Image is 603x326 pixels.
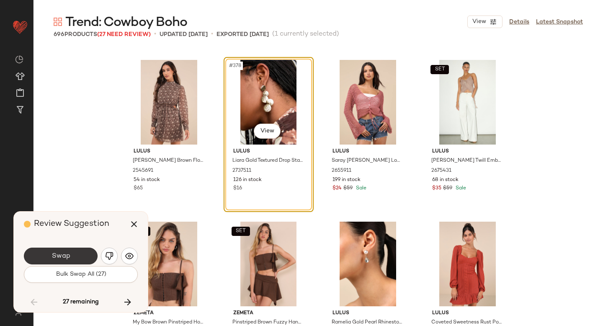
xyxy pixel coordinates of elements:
img: svg%3e [125,252,134,260]
span: [PERSON_NAME] Brown Floral Print Long Sleeve Cutout Mini Dress [133,157,204,165]
span: View [472,18,486,25]
span: • [154,29,156,39]
span: 2675431 [431,167,451,175]
button: View [467,16,502,28]
img: 2675431_02_fullbody.jpg [425,60,510,145]
span: 2737511 [232,167,251,175]
span: 54 in stock [134,176,160,184]
span: Trend: Cowboy Boho [65,14,187,31]
span: Saray [PERSON_NAME] Loose Crochet Knit Lace-Up Sweater Crop Top [332,157,402,165]
p: Exported [DATE] [216,30,269,39]
img: svg%3e [54,18,62,26]
img: heart_red.DM2ytmEG.svg [12,18,28,35]
a: Details [509,18,529,26]
span: 68 in stock [432,176,459,184]
span: Zemeta [134,310,204,317]
span: Bulk Swap All (27) [55,271,106,278]
span: Lulus [332,148,403,155]
img: 12591141_2664811.jpg [326,222,410,306]
div: Products [54,30,151,39]
img: svg%3e [15,55,23,64]
img: 2737511_01_OM_2025-09-02.jpg [227,60,311,145]
span: SET [235,228,246,234]
img: 12219241_2545691.jpg [127,60,211,145]
span: #378 [228,62,243,70]
span: Lulus [134,148,204,155]
span: Zemeta [233,310,304,317]
span: Review Suggestion [34,220,109,228]
span: $35 [432,185,441,192]
span: $65 [134,185,143,192]
img: 12018101_2491516.jpg [425,222,510,306]
span: [PERSON_NAME] Twill Embroidered Wide-Leg Pants [431,157,502,165]
span: Lulus [332,310,403,317]
button: View [254,124,281,139]
span: SET [434,67,445,72]
button: SET [430,65,449,74]
span: 696 [54,31,64,38]
span: (1 currently selected) [272,29,339,39]
img: 12130501_2409511.jpg [227,222,311,306]
span: Swap [51,252,70,260]
span: • [211,29,213,39]
button: Swap [24,248,98,264]
span: $59 [343,185,353,192]
span: Lulus [432,148,503,155]
span: 2655911 [332,167,351,175]
a: Latest Snapshot [536,18,583,26]
img: svg%3e [10,309,26,316]
p: updated [DATE] [160,30,208,39]
span: Sale [454,186,466,191]
button: Bulk Swap All (27) [24,266,138,283]
span: Lulus [432,310,503,317]
span: Sale [354,186,366,191]
button: SET [232,227,250,236]
img: 2655911_02_front.jpg [326,60,410,145]
span: Liara Gold Textured Drop Statement Earrings [232,157,303,165]
span: 199 in stock [332,176,361,184]
span: $24 [332,185,342,192]
span: 2545691 [133,167,153,175]
span: (27 Need Review) [97,31,151,38]
span: View [260,128,274,135]
span: 27 remaining [63,298,99,306]
span: $59 [443,185,452,192]
img: svg%3e [105,252,113,260]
